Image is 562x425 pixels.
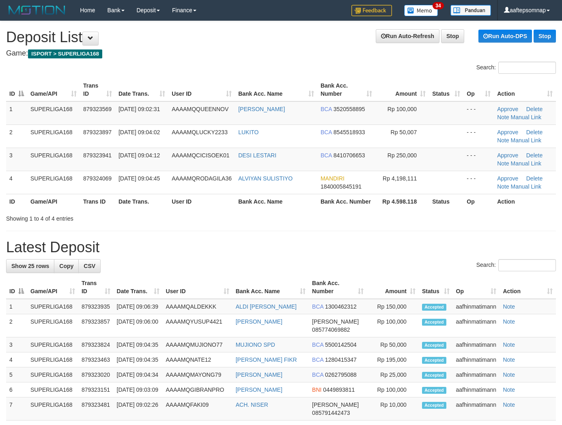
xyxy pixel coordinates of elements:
[6,124,27,148] td: 2
[422,304,446,311] span: Accepted
[6,171,27,194] td: 4
[78,299,114,314] td: 879323935
[312,341,323,348] span: BCA
[497,160,509,167] a: Note
[497,106,518,112] a: Approve
[497,175,518,182] a: Approve
[6,337,27,352] td: 3
[80,78,115,101] th: Trans ID: activate to sort column ascending
[312,386,321,393] span: BNI
[476,259,556,271] label: Search:
[114,397,163,421] td: [DATE] 09:02:26
[172,152,229,159] span: AAAAMQCICISOEK01
[325,341,357,348] span: Copy 5500142504 to clipboard
[163,276,233,299] th: User ID: activate to sort column ascending
[463,78,494,101] th: Op: activate to sort column ascending
[163,382,233,397] td: AAAAMQGIBRANPRO
[511,137,542,144] a: Manual Link
[376,29,439,43] a: Run Auto-Refresh
[27,299,78,314] td: SUPERLIGA168
[317,194,375,209] th: Bank Acc. Number
[453,382,500,397] td: aafhinmatimann
[163,397,233,421] td: AAAAMQFAKI09
[78,314,114,337] td: 879323857
[312,410,350,416] span: Copy 085791442473 to clipboard
[236,386,282,393] a: [PERSON_NAME]
[6,276,27,299] th: ID: activate to sort column descending
[334,106,365,112] span: Copy 3520558895 to clipboard
[6,194,27,209] th: ID
[163,314,233,337] td: AAAAMQYUSUP4421
[115,78,168,101] th: Date Trans.: activate to sort column ascending
[27,382,78,397] td: SUPERLIGA168
[28,49,102,58] span: ISPORT > SUPERLIGA168
[351,5,392,16] img: Feedback.jpg
[27,194,80,209] th: Game/API
[375,78,429,101] th: Amount: activate to sort column ascending
[83,129,112,135] span: 879323897
[78,352,114,367] td: 879323463
[463,171,494,194] td: - - -
[115,194,168,209] th: Date Trans.
[526,175,543,182] a: Delete
[6,148,27,171] td: 3
[388,152,417,159] span: Rp 250,000
[323,386,355,393] span: Copy 0449893811 to clipboard
[6,101,27,125] td: 1
[238,152,276,159] a: DESI LESTARI
[494,78,556,101] th: Action: activate to sort column ascending
[463,148,494,171] td: - - -
[534,30,556,43] a: Stop
[422,342,446,349] span: Accepted
[367,314,419,337] td: Rp 100,000
[453,299,500,314] td: aafhinmatimann
[429,194,463,209] th: Status
[163,352,233,367] td: AAAAMQNATE12
[114,382,163,397] td: [DATE] 09:03:09
[114,299,163,314] td: [DATE] 09:06:39
[312,371,323,378] span: BCA
[6,397,27,421] td: 7
[114,337,163,352] td: [DATE] 09:04:35
[172,106,228,112] span: AAAAMQQUEENNOV
[27,171,80,194] td: SUPERLIGA168
[6,29,556,45] h1: Deposit List
[238,129,258,135] a: LUKITO
[441,29,464,43] a: Stop
[503,318,515,325] a: Note
[453,352,500,367] td: aafhinmatimann
[404,5,438,16] img: Button%20Memo.svg
[6,49,556,58] h4: Game:
[321,129,332,135] span: BCA
[367,382,419,397] td: Rp 100,000
[118,106,160,112] span: [DATE] 09:02:31
[317,78,375,101] th: Bank Acc. Number: activate to sort column ascending
[80,194,115,209] th: Trans ID
[236,356,297,363] a: [PERSON_NAME] FIKR
[163,337,233,352] td: AAAAMQMUJIONO77
[54,259,79,273] a: Copy
[6,4,68,16] img: MOTION_logo.png
[453,276,500,299] th: Op: activate to sort column ascending
[6,78,27,101] th: ID: activate to sort column descending
[463,194,494,209] th: Op
[78,382,114,397] td: 879323151
[27,78,80,101] th: Game/API: activate to sort column ascending
[321,152,332,159] span: BCA
[453,367,500,382] td: aafhinmatimann
[419,276,453,299] th: Status: activate to sort column ascending
[375,194,429,209] th: Rp 4.598.118
[235,78,317,101] th: Bank Acc. Name: activate to sort column ascending
[367,367,419,382] td: Rp 25,000
[78,259,101,273] a: CSV
[83,106,112,112] span: 879323569
[27,124,80,148] td: SUPERLIGA168
[312,356,323,363] span: BCA
[497,183,509,190] a: Note
[309,276,367,299] th: Bank Acc. Number: activate to sort column ascending
[235,194,317,209] th: Bank Acc. Name
[325,303,357,310] span: Copy 1300462312 to clipboard
[11,263,49,269] span: Show 25 rows
[497,114,509,120] a: Note
[433,2,444,9] span: 34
